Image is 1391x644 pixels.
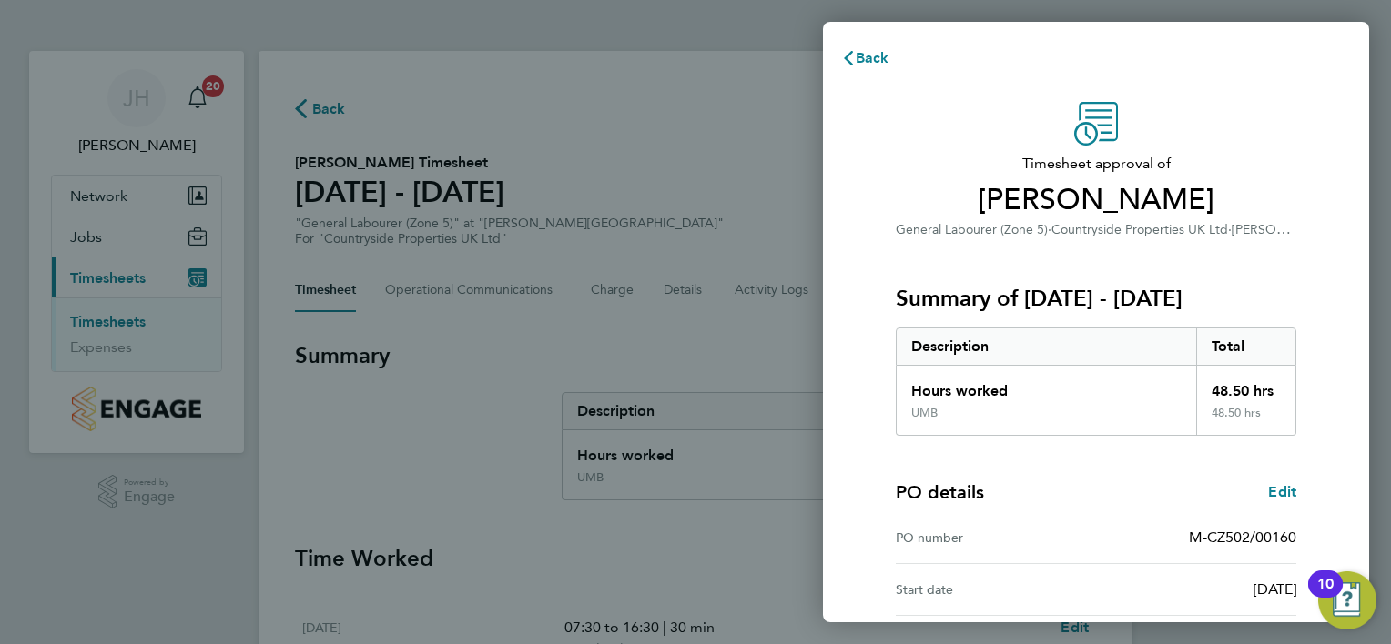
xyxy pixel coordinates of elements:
div: 48.50 hrs [1196,366,1296,406]
h4: PO details [896,479,984,505]
h3: Summary of [DATE] - [DATE] [896,284,1296,313]
div: Start date [896,579,1096,600]
button: Back [823,40,908,76]
span: Edit [1268,483,1296,500]
div: PO number [896,527,1096,548]
div: 10 [1317,584,1334,608]
div: 48.50 hrs [1196,406,1296,435]
span: Countryside Properties UK Ltd [1051,222,1228,237]
div: [DATE] [1096,579,1296,600]
span: · [1228,222,1232,237]
span: General Labourer (Zone 5) [896,222,1048,237]
span: [PERSON_NAME] [896,182,1296,218]
div: Description [897,328,1196,365]
span: Back [856,49,889,66]
div: UMB [911,406,938,420]
span: M-CZ502/00160 [1189,528,1296,546]
div: Total [1196,328,1296,365]
span: Timesheet approval of [896,153,1296,175]
a: Edit [1268,481,1296,503]
div: Hours worked [897,366,1196,406]
div: Summary of 22 - 28 Sep 2025 [896,327,1296,436]
span: · [1048,222,1051,237]
button: Open Resource Center, 10 new notifications [1318,571,1376,629]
